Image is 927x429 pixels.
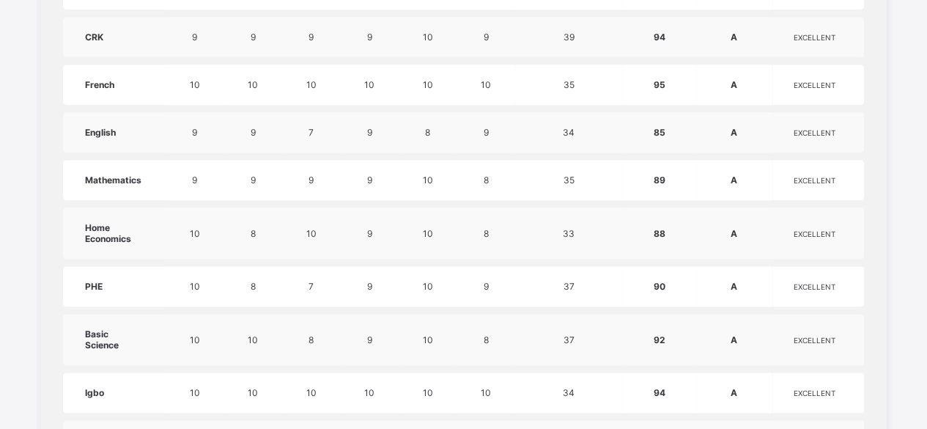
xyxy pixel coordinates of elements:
[653,79,665,90] span: 95
[85,387,104,398] span: Igbo
[423,334,433,345] span: 10
[794,176,835,185] span: EXCELLENT
[85,32,103,43] span: CRK
[423,228,433,239] span: 10
[425,127,430,138] span: 8
[794,336,835,345] span: EXCELLENT
[367,334,372,345] span: 9
[653,334,665,345] span: 92
[653,228,665,239] span: 88
[248,334,258,345] span: 10
[190,281,200,292] span: 10
[190,334,200,345] span: 10
[251,127,256,138] span: 9
[563,334,574,345] span: 37
[794,282,835,291] span: EXCELLENT
[484,127,489,138] span: 9
[309,281,314,292] span: 7
[653,175,665,186] span: 89
[367,175,372,186] span: 9
[306,387,317,398] span: 10
[423,79,433,90] span: 10
[731,175,737,186] span: A
[192,127,197,138] span: 9
[731,228,737,239] span: A
[653,387,665,398] span: 94
[731,79,737,90] span: A
[653,32,665,43] span: 94
[563,175,574,186] span: 35
[85,175,141,186] span: Mathematics
[192,32,197,43] span: 9
[367,32,372,43] span: 9
[85,79,114,90] span: French
[190,387,200,398] span: 10
[251,175,256,186] span: 9
[794,81,835,89] span: EXCELLENT
[309,334,314,345] span: 8
[251,228,256,239] span: 8
[481,387,491,398] span: 10
[306,79,317,90] span: 10
[364,79,374,90] span: 10
[794,33,835,42] span: EXCELLENT
[367,228,372,239] span: 9
[484,228,489,239] span: 8
[423,175,433,186] span: 10
[481,79,491,90] span: 10
[731,32,737,43] span: A
[251,32,256,43] span: 9
[731,334,737,345] span: A
[563,32,574,43] span: 39
[653,127,665,138] span: 85
[367,281,372,292] span: 9
[484,281,489,292] span: 9
[248,387,258,398] span: 10
[85,222,131,244] span: Home Economics
[484,32,489,43] span: 9
[309,32,314,43] span: 9
[190,228,200,239] span: 10
[563,281,574,292] span: 37
[251,281,256,292] span: 8
[563,387,575,398] span: 34
[192,175,197,186] span: 9
[309,127,314,138] span: 7
[306,228,317,239] span: 10
[563,79,574,90] span: 35
[190,79,200,90] span: 10
[364,387,374,398] span: 10
[653,281,665,292] span: 90
[563,127,575,138] span: 34
[563,228,575,239] span: 33
[85,127,116,138] span: English
[484,175,489,186] span: 8
[85,329,119,351] span: Basic Science
[731,387,737,398] span: A
[423,387,433,398] span: 10
[423,281,433,292] span: 10
[367,127,372,138] span: 9
[731,281,737,292] span: A
[423,32,433,43] span: 10
[794,230,835,238] span: EXCELLENT
[85,281,103,292] span: PHE
[794,389,835,397] span: EXCELLENT
[731,127,737,138] span: A
[248,79,258,90] span: 10
[484,334,489,345] span: 8
[794,128,835,137] span: EXCELLENT
[309,175,314,186] span: 9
